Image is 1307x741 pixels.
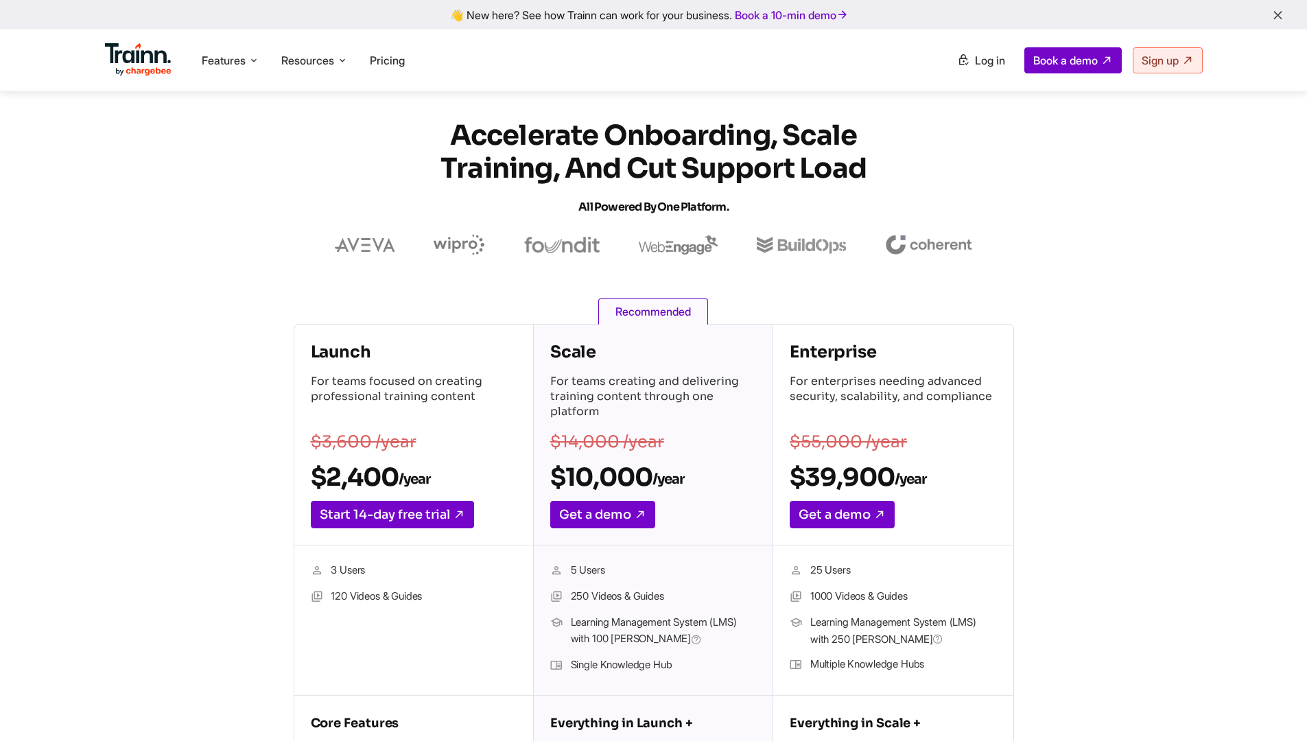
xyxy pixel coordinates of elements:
[598,298,708,325] span: Recommended
[790,712,996,734] h5: Everything in Scale +
[1024,47,1122,73] a: Book a demo
[1238,675,1307,741] iframe: Chat Widget
[975,54,1005,67] span: Log in
[810,614,996,648] span: Learning Management System (LMS) with 250 [PERSON_NAME]
[790,432,907,452] s: $55,000 /year
[550,657,756,674] li: Single Knowledge Hub
[1142,54,1179,67] span: Sign up
[790,462,996,493] h2: $39,900
[311,432,416,452] s: $3,600 /year
[639,235,718,255] img: webengage logo
[311,562,517,580] li: 3 Users
[370,54,405,67] a: Pricing
[550,462,756,493] h2: $10,000
[335,238,395,252] img: aveva logo
[8,8,1299,21] div: 👋 New here? See how Trainn can work for your business.
[311,374,517,422] p: For teams focused on creating professional training content
[202,53,246,68] span: Features
[550,432,664,452] s: $14,000 /year
[550,562,756,580] li: 5 Users
[571,614,756,648] span: Learning Management System (LMS) with 100 [PERSON_NAME]
[311,588,517,606] li: 120 Videos & Guides
[790,341,996,363] h4: Enterprise
[790,656,996,674] li: Multiple Knowledge Hubs
[790,501,895,528] a: Get a demo
[311,712,517,734] h5: Core Features
[281,53,334,68] span: Resources
[790,374,996,422] p: For enterprises needing advanced security, scalability, and compliance
[732,5,851,25] a: Book a 10-min demo
[399,471,430,488] sub: /year
[550,501,655,528] a: Get a demo
[790,562,996,580] li: 25 Users
[885,235,972,255] img: coherent logo
[105,43,172,76] img: Trainn Logo
[550,712,756,734] h5: Everything in Launch +
[895,471,926,488] sub: /year
[550,374,756,422] p: For teams creating and delivering training content through one platform
[523,237,600,253] img: foundit logo
[550,588,756,606] li: 250 Videos & Guides
[652,471,684,488] sub: /year
[949,48,1013,73] a: Log in
[434,235,485,255] img: wipro logo
[1133,47,1203,73] a: Sign up
[578,200,729,214] span: All Powered by One Platform.
[311,462,517,493] h2: $2,400
[757,237,847,254] img: buildops logo
[1033,54,1098,67] span: Book a demo
[311,501,474,528] a: Start 14-day free trial
[407,119,901,224] h1: Accelerate Onboarding, Scale Training, and Cut Support Load
[790,588,996,606] li: 1000 Videos & Guides
[311,341,517,363] h4: Launch
[550,341,756,363] h4: Scale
